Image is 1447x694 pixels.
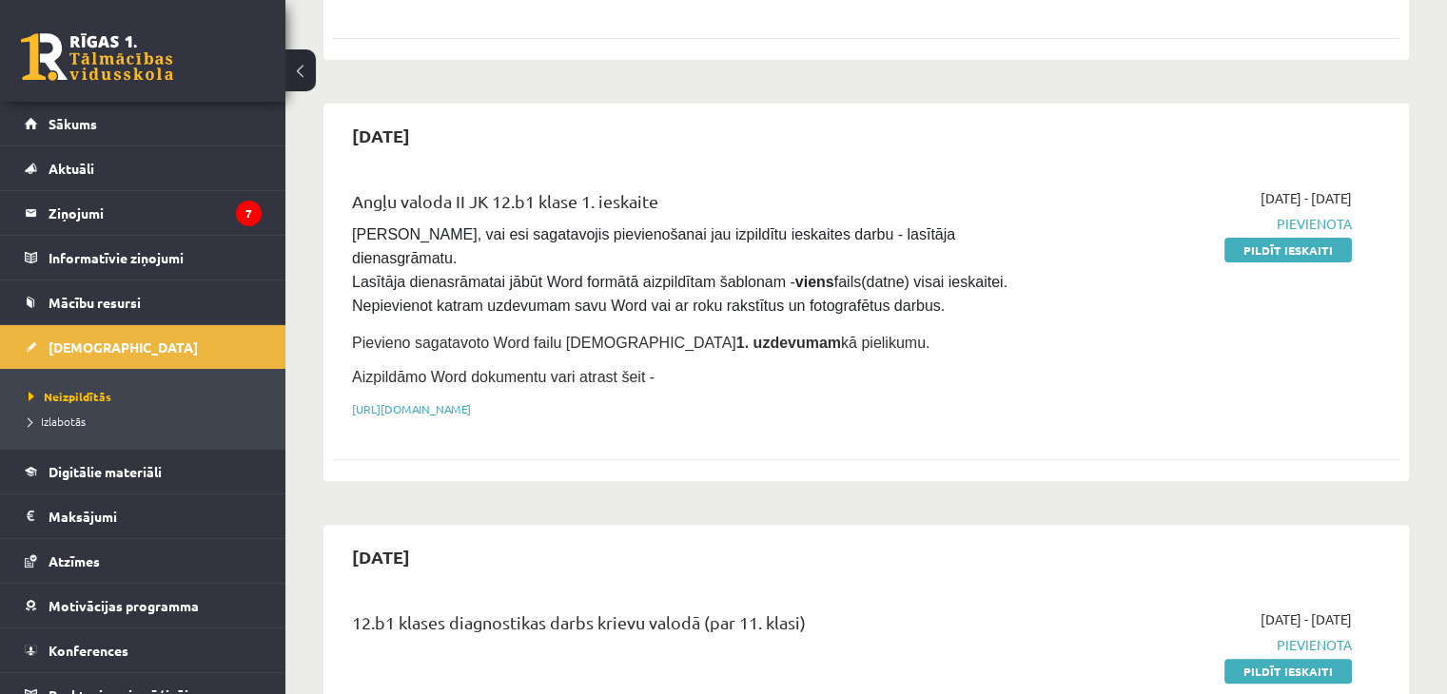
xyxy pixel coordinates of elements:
h2: [DATE] [333,113,429,158]
legend: Ziņojumi [49,191,262,235]
a: Atzīmes [25,539,262,583]
span: Aizpildāmo Word dokumentu vari atrast šeit - [352,369,655,385]
div: 12.b1 klases diagnostikas darbs krievu valodā (par 11. klasi) [352,609,1009,645]
legend: Informatīvie ziņojumi [49,236,262,280]
a: [URL][DOMAIN_NAME] [352,401,471,416]
a: Motivācijas programma [25,584,262,627]
a: Sākums [25,102,262,145]
span: Atzīmes [49,552,100,569]
span: Pievienota [1038,635,1352,655]
span: [PERSON_NAME], vai esi sagatavojis pievienošanai jau izpildītu ieskaites darbu - lasītāja dienasg... [352,226,1011,314]
a: Digitālie materiāli [25,450,262,493]
span: Konferences [49,642,128,659]
span: Pievienota [1038,214,1352,234]
span: [DATE] - [DATE] [1261,609,1352,629]
span: Pievieno sagatavoto Word failu [DEMOGRAPHIC_DATA] kā pielikumu. [352,335,929,351]
a: Aktuāli [25,146,262,190]
legend: Maksājumi [49,494,262,538]
a: Ziņojumi7 [25,191,262,235]
span: Mācību resursi [49,294,141,311]
h2: [DATE] [333,534,429,579]
span: [DEMOGRAPHIC_DATA] [49,338,198,356]
span: [DATE] - [DATE] [1261,188,1352,208]
a: Maksājumi [25,494,262,538]
span: Sākums [49,115,97,132]
a: Neizpildītās [29,388,266,405]
a: Mācību resursi [25,280,262,324]
strong: viens [795,274,834,290]
a: Pildīt ieskaiti [1224,238,1352,262]
span: Aktuāli [49,160,94,177]
span: Neizpildītās [29,389,111,404]
strong: 1. uzdevumam [736,335,841,351]
span: Motivācijas programma [49,597,199,614]
a: [DEMOGRAPHIC_DATA] [25,325,262,369]
a: Konferences [25,628,262,672]
div: Angļu valoda II JK 12.b1 klase 1. ieskaite [352,188,1009,223]
span: Digitālie materiāli [49,463,162,480]
a: Informatīvie ziņojumi [25,236,262,280]
span: Izlabotās [29,414,86,429]
a: Rīgas 1. Tālmācības vidusskola [21,33,173,81]
a: Izlabotās [29,413,266,430]
i: 7 [236,201,262,226]
a: Pildīt ieskaiti [1224,659,1352,684]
